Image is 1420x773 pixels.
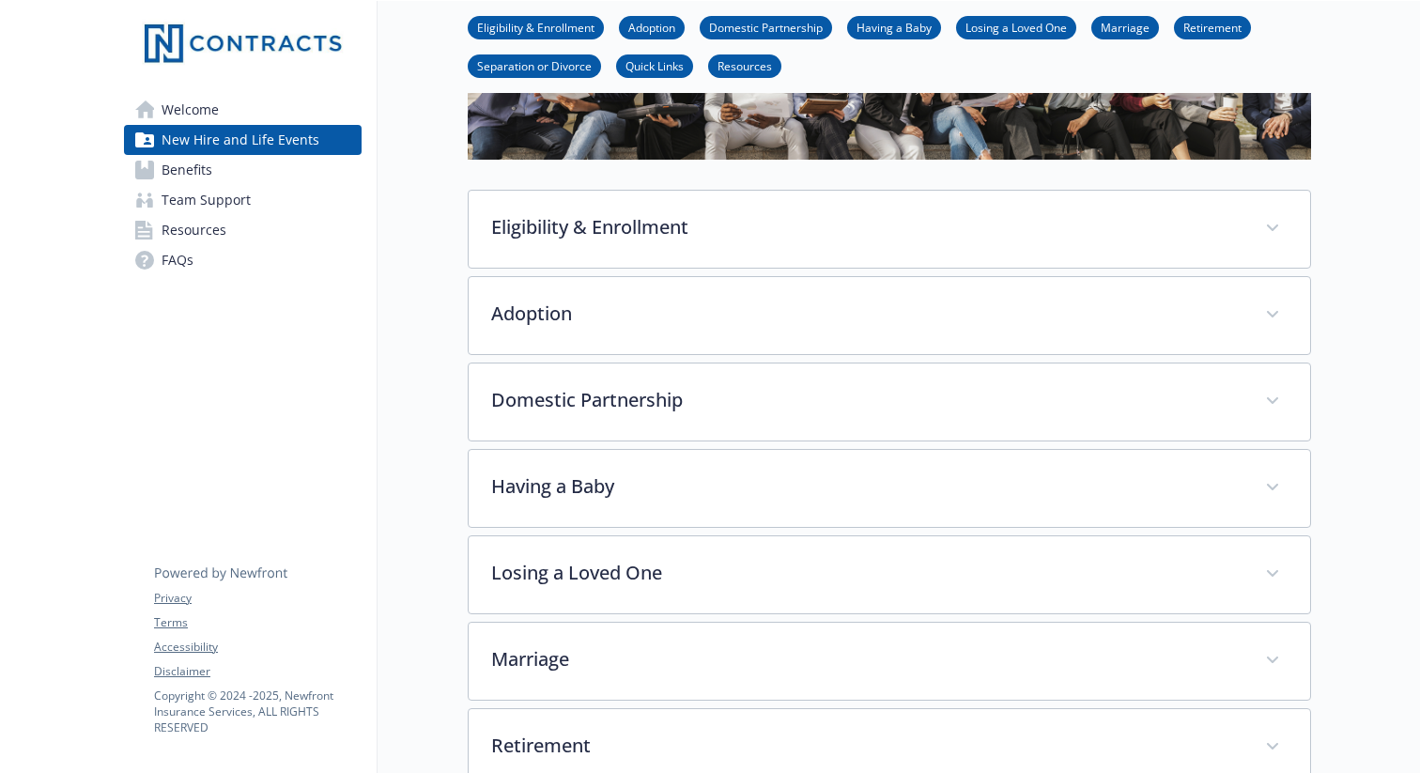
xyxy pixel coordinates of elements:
a: Disclaimer [154,663,361,680]
a: Marriage [1091,18,1159,36]
span: Team Support [162,185,251,215]
a: Welcome [124,95,362,125]
p: Marriage [491,645,1242,673]
span: Benefits [162,155,212,185]
div: Having a Baby [469,450,1310,527]
p: Adoption [491,300,1242,328]
a: Losing a Loved One [956,18,1076,36]
a: New Hire and Life Events [124,125,362,155]
a: Resources [124,215,362,245]
a: FAQs [124,245,362,275]
a: Adoption [619,18,685,36]
p: Losing a Loved One [491,559,1242,587]
div: Losing a Loved One [469,536,1310,613]
div: Adoption [469,277,1310,354]
a: Team Support [124,185,362,215]
p: Retirement [491,732,1242,760]
span: Resources [162,215,226,245]
a: Benefits [124,155,362,185]
a: Separation or Divorce [468,56,601,74]
a: Privacy [154,590,361,607]
p: Eligibility & Enrollment [491,213,1242,241]
p: Having a Baby [491,472,1242,501]
p: Domestic Partnership [491,386,1242,414]
a: Terms [154,614,361,631]
span: FAQs [162,245,193,275]
a: Domestic Partnership [700,18,832,36]
div: Marriage [469,623,1310,700]
a: Quick Links [616,56,693,74]
div: Domestic Partnership [469,363,1310,441]
div: Eligibility & Enrollment [469,191,1310,268]
p: Copyright © 2024 - 2025 , Newfront Insurance Services, ALL RIGHTS RESERVED [154,688,361,735]
span: New Hire and Life Events [162,125,319,155]
a: Having a Baby [847,18,941,36]
a: Resources [708,56,781,74]
a: Accessibility [154,639,361,656]
a: Retirement [1174,18,1251,36]
a: Eligibility & Enrollment [468,18,604,36]
span: Welcome [162,95,219,125]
